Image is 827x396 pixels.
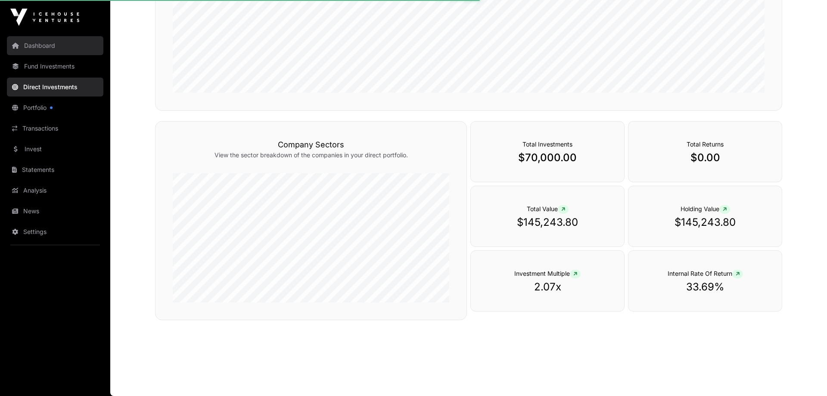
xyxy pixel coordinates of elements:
[681,205,730,212] span: Holding Value
[7,181,103,200] a: Analysis
[687,140,724,148] span: Total Returns
[668,270,743,277] span: Internal Rate Of Return
[646,280,765,294] p: 33.69%
[784,355,827,396] iframe: Chat Widget
[7,98,103,117] a: Portfolio
[173,139,449,151] h3: Company Sectors
[488,215,607,229] p: $145,243.80
[7,140,103,159] a: Invest
[488,280,607,294] p: 2.07x
[7,160,103,179] a: Statements
[527,205,569,212] span: Total Value
[514,270,581,277] span: Investment Multiple
[646,151,765,165] p: $0.00
[646,215,765,229] p: $145,243.80
[10,9,79,26] img: Icehouse Ventures Logo
[7,78,103,97] a: Direct Investments
[522,140,572,148] span: Total Investments
[7,202,103,221] a: News
[7,119,103,138] a: Transactions
[488,151,607,165] p: $70,000.00
[7,222,103,241] a: Settings
[173,151,449,159] p: View the sector breakdown of the companies in your direct portfolio.
[7,36,103,55] a: Dashboard
[7,57,103,76] a: Fund Investments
